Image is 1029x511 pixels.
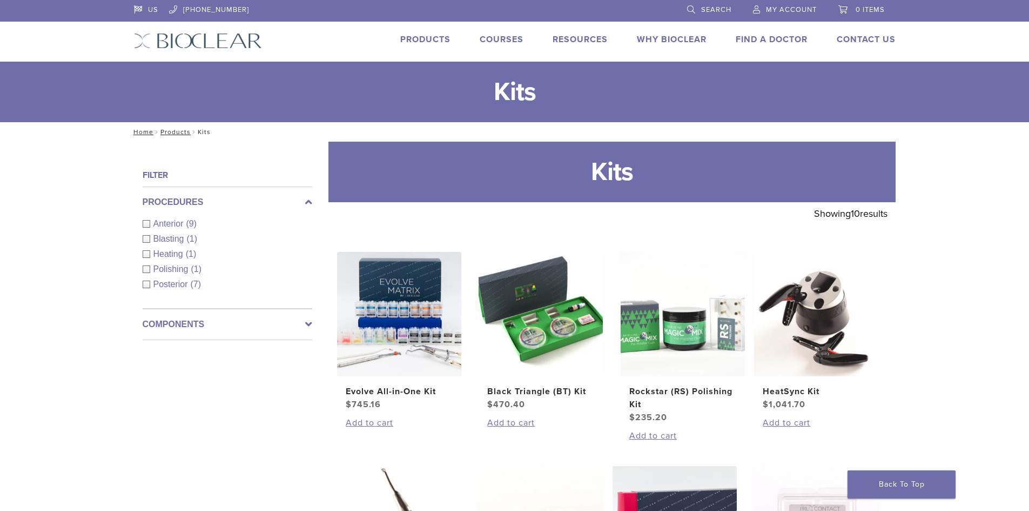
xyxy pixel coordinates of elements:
a: Rockstar (RS) Polishing KitRockstar (RS) Polishing Kit $235.20 [620,252,746,424]
span: / [191,129,198,135]
a: Resources [553,34,608,45]
h1: Kits [328,142,896,202]
bdi: 470.40 [487,399,525,410]
nav: Kits [126,122,904,142]
span: (1) [186,249,197,258]
h4: Filter [143,169,312,182]
span: $ [487,399,493,410]
bdi: 1,041.70 [763,399,805,410]
img: Evolve All-in-One Kit [337,252,461,376]
a: Evolve All-in-One KitEvolve All-in-One Kit $745.16 [337,252,462,411]
span: $ [763,399,769,410]
a: Find A Doctor [736,34,808,45]
label: Procedures [143,196,312,209]
label: Components [143,318,312,331]
span: Blasting [153,234,187,243]
a: Add to cart: “HeatSync Kit” [763,416,870,429]
img: Bioclear [134,33,262,49]
a: Why Bioclear [637,34,707,45]
a: Courses [480,34,523,45]
span: Posterior [153,280,191,289]
img: HeatSync Kit [754,252,878,376]
bdi: 235.20 [629,412,667,423]
span: (1) [186,234,197,243]
span: Anterior [153,219,186,228]
a: Add to cart: “Evolve All-in-One Kit” [346,416,453,429]
a: Contact Us [837,34,896,45]
h2: HeatSync Kit [763,385,870,398]
a: Add to cart: “Rockstar (RS) Polishing Kit” [629,429,736,442]
span: / [153,129,160,135]
a: Products [400,34,450,45]
p: Showing results [814,202,887,225]
span: (9) [186,219,197,228]
span: $ [629,412,635,423]
a: Add to cart: “Black Triangle (BT) Kit” [487,416,594,429]
bdi: 745.16 [346,399,381,410]
img: Rockstar (RS) Polishing Kit [621,252,745,376]
a: Home [130,128,153,136]
span: Polishing [153,264,191,274]
span: $ [346,399,352,410]
a: Black Triangle (BT) KitBlack Triangle (BT) Kit $470.40 [478,252,604,411]
a: Products [160,128,191,136]
span: 10 [851,208,860,220]
a: HeatSync KitHeatSync Kit $1,041.70 [754,252,879,411]
span: Heating [153,249,186,258]
h2: Rockstar (RS) Polishing Kit [629,385,736,411]
span: My Account [766,5,817,14]
span: (1) [191,264,201,274]
span: Search [701,5,731,14]
span: 0 items [856,5,885,14]
h2: Black Triangle (BT) Kit [487,385,594,398]
h2: Evolve All-in-One Kit [346,385,453,398]
span: (7) [191,280,201,289]
a: Back To Top [848,470,956,499]
img: Black Triangle (BT) Kit [479,252,603,376]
